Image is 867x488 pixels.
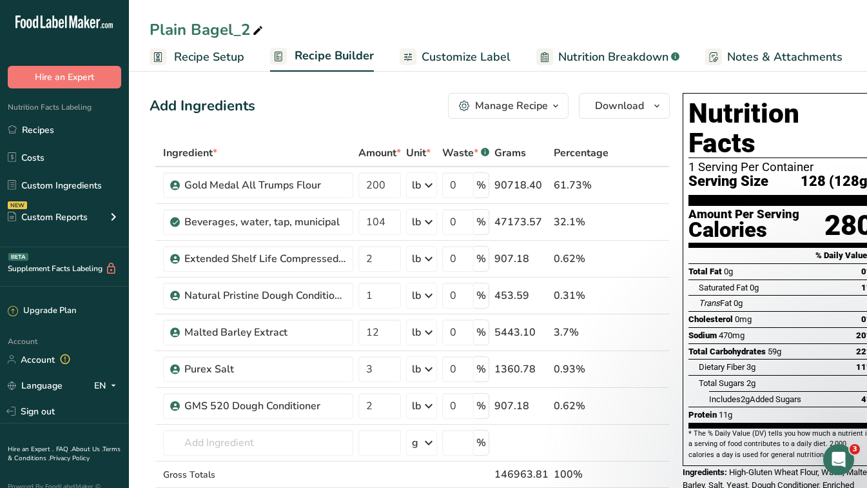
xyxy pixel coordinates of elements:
span: Total Carbohydrates [688,347,766,356]
span: Protein [688,410,717,420]
span: Unit [406,145,431,161]
span: Total Sugars [699,378,745,388]
div: Manage Recipe [475,98,548,114]
a: Language [8,374,63,397]
span: Grams [494,145,526,161]
div: lb [412,398,421,414]
span: Notes & Attachments [727,48,843,66]
a: Customize Label [400,43,511,72]
div: lb [412,178,421,193]
span: Download [595,98,644,114]
div: 0.62% [554,251,609,267]
a: Hire an Expert . [8,445,54,454]
div: lb [412,325,421,340]
span: Recipe Setup [174,48,244,66]
div: BETA [8,253,28,261]
div: Plain Bagel_2 [150,18,266,41]
span: 11g [719,410,732,420]
button: Manage Recipe [448,93,569,119]
div: 5443.10 [494,325,549,340]
div: 100% [554,467,609,482]
span: Total Fat [688,267,722,276]
span: Ingredients: [683,467,727,477]
div: Extended Shelf Life Compressed Yeast 10/5# Block [184,251,346,267]
div: 90718.40 [494,178,549,193]
span: 2g [746,378,755,388]
div: lb [412,361,421,377]
div: 3.7% [554,325,609,340]
div: Purex Salt [184,361,346,377]
a: Recipe Setup [150,43,244,72]
div: Add Ingredients [150,96,255,117]
div: 0.62% [554,398,609,414]
a: Recipe Builder [270,41,374,72]
a: FAQ . [56,445,72,454]
span: 59g [768,347,781,356]
div: Amount Per Serving [688,208,799,221]
button: Hire an Expert [8,66,121,88]
span: Fat [699,298,732,308]
div: 47173.57 [494,214,549,230]
span: Serving Size [688,174,768,190]
span: 0mg [735,314,752,324]
span: Cholesterol [688,314,733,324]
div: g [412,435,418,451]
div: Upgrade Plan [8,305,76,318]
div: Calories [688,221,799,239]
a: Privacy Policy [50,454,90,463]
div: 32.1% [554,214,609,230]
div: Waste [442,145,489,161]
span: Sodium [688,330,717,340]
a: Notes & Attachments [705,43,843,72]
div: 146963.81 [494,467,549,482]
span: 0g [750,283,759,292]
div: Beverages, water, tap, municipal [184,214,346,230]
span: 0g [734,298,743,308]
span: Recipe Builder [295,47,374,65]
div: Gold Medal All Trumps Flour [184,178,346,193]
div: 0.93% [554,361,609,377]
span: 3g [746,362,755,372]
span: Nutrition Breakdown [558,48,668,66]
div: 453.59 [494,288,549,303]
div: GMS 520 Dough Conditioner [184,398,346,414]
span: Percentage [554,145,609,161]
span: 3 [850,444,860,454]
a: Terms & Conditions . [8,445,121,463]
div: Gross Totals [163,468,353,482]
span: Amount [358,145,401,161]
span: Includes Added Sugars [709,394,801,404]
div: Malted Barley Extract [184,325,346,340]
input: Add Ingredient [163,430,353,456]
a: About Us . [72,445,102,454]
div: Natural Pristine Dough Conditioner [184,288,346,303]
div: NEW [8,201,27,209]
span: Saturated Fat [699,283,748,292]
div: 61.73% [554,178,609,193]
div: EN [94,378,121,393]
a: Nutrition Breakdown [536,43,679,72]
span: Customize Label [422,48,511,66]
div: 1360.78 [494,361,549,377]
span: Dietary Fiber [699,362,745,372]
i: Trans [699,298,720,308]
span: 470mg [719,330,745,340]
div: 907.18 [494,398,549,414]
div: 0.31% [554,288,609,303]
span: 0g [724,267,733,276]
span: 2g [741,394,750,404]
span: Ingredient [163,145,217,161]
div: lb [412,214,421,230]
div: Custom Reports [8,210,88,224]
iframe: Intercom live chat [823,444,854,475]
div: lb [412,288,421,303]
div: lb [412,251,421,267]
button: Download [579,93,670,119]
div: 907.18 [494,251,549,267]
